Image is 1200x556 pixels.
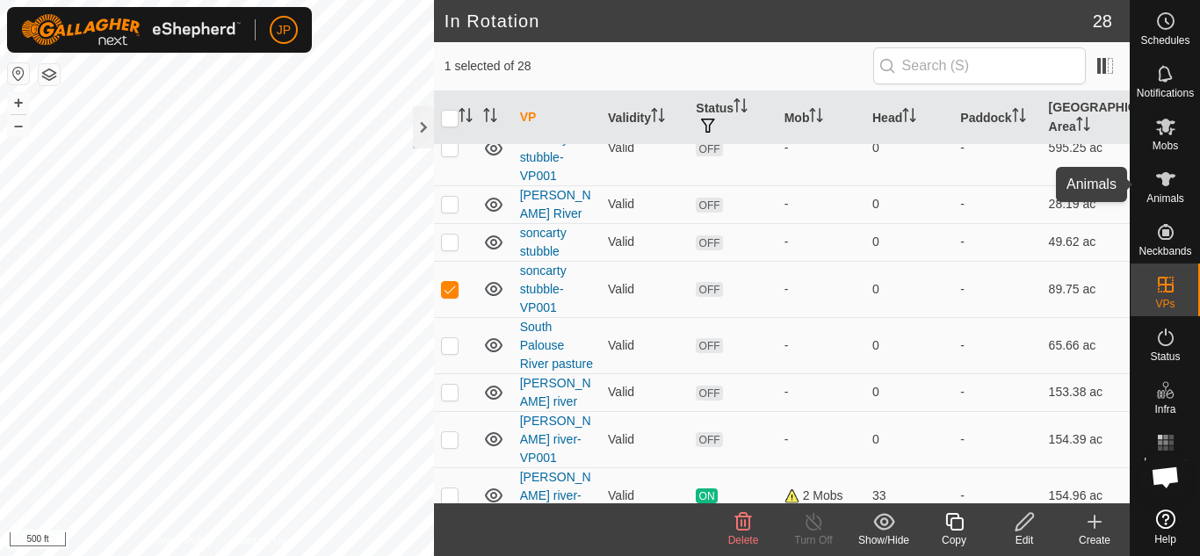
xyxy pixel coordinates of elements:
span: OFF [696,386,722,401]
div: Copy [919,532,989,548]
span: 1 selected of 28 [445,57,873,76]
td: 33 [865,467,953,524]
a: Privacy Policy [148,533,213,549]
td: 0 [865,261,953,317]
a: Help [1131,502,1200,552]
td: 65.66 ac [1042,317,1130,373]
p-sorticon: Activate to sort [809,111,823,125]
div: 2 Mobs [784,487,858,505]
td: 49.62 ac [1042,223,1130,261]
th: Paddock [953,91,1041,145]
td: - [953,185,1041,223]
a: South Palouse River pasture [520,320,593,371]
td: 0 [865,185,953,223]
button: – [8,115,29,136]
td: 154.96 ac [1042,467,1130,524]
td: - [953,223,1041,261]
td: 0 [865,317,953,373]
td: 89.75 ac [1042,261,1130,317]
td: Valid [601,411,689,467]
span: Infra [1154,404,1175,415]
a: soncarty stubble [520,226,567,258]
p-sorticon: Activate to sort [734,101,748,115]
td: - [953,261,1041,317]
td: - [953,373,1041,411]
td: Valid [601,261,689,317]
th: Mob [777,91,865,145]
td: 595.25 ac [1042,111,1130,185]
a: move to Soncarty stubble-VP001 [520,113,568,183]
div: - [784,233,858,251]
th: VP [513,91,601,145]
div: Show/Hide [849,532,919,548]
span: Heatmap [1144,457,1187,467]
span: VPs [1155,299,1175,309]
span: OFF [696,338,722,353]
a: [PERSON_NAME] river [520,376,591,408]
td: - [953,467,1041,524]
th: [GEOGRAPHIC_DATA] Area [1042,91,1130,145]
img: Gallagher Logo [21,14,241,46]
div: Turn Off [778,532,849,548]
td: Valid [601,467,689,524]
span: OFF [696,198,722,213]
a: [PERSON_NAME] river-VP002 [520,470,591,521]
div: Open chat [1139,451,1192,503]
a: soncarty stubble-VP001 [520,264,567,314]
span: OFF [696,282,722,297]
a: [PERSON_NAME] River [520,188,591,220]
button: + [8,92,29,113]
span: Help [1154,534,1176,545]
p-sorticon: Activate to sort [459,111,473,125]
td: 0 [865,223,953,261]
span: Animals [1146,193,1184,204]
td: Valid [601,373,689,411]
td: 0 [865,373,953,411]
button: Map Layers [39,64,60,85]
td: Valid [601,223,689,261]
div: - [784,430,858,449]
td: - [953,111,1041,185]
div: - [784,139,858,157]
div: - [784,336,858,355]
td: 28.19 ac [1042,185,1130,223]
p-sorticon: Activate to sort [1012,111,1026,125]
td: 153.38 ac [1042,373,1130,411]
span: Neckbands [1139,246,1191,256]
p-sorticon: Activate to sort [902,111,916,125]
input: Search (S) [873,47,1086,84]
h2: In Rotation [445,11,1093,32]
td: Valid [601,185,689,223]
span: Schedules [1140,35,1189,46]
th: Status [689,91,777,145]
th: Head [865,91,953,145]
td: 154.39 ac [1042,411,1130,467]
td: - [953,411,1041,467]
span: Mobs [1153,141,1178,151]
div: - [784,383,858,401]
td: Valid [601,317,689,373]
div: Edit [989,532,1059,548]
a: [PERSON_NAME] river-VP001 [520,414,591,465]
td: 0 [865,411,953,467]
span: Notifications [1137,88,1194,98]
div: - [784,280,858,299]
th: Validity [601,91,689,145]
td: Valid [601,111,689,185]
span: OFF [696,141,722,156]
button: Reset Map [8,63,29,84]
p-sorticon: Activate to sort [483,111,497,125]
td: 0 [865,111,953,185]
p-sorticon: Activate to sort [1076,119,1090,134]
div: Create [1059,532,1130,548]
span: Delete [728,534,759,546]
p-sorticon: Activate to sort [651,111,665,125]
span: JP [277,21,291,40]
span: OFF [696,432,722,447]
span: 28 [1093,8,1112,34]
td: - [953,317,1041,373]
span: Status [1150,351,1180,362]
div: - [784,195,858,213]
span: ON [696,488,717,503]
span: OFF [696,235,722,250]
